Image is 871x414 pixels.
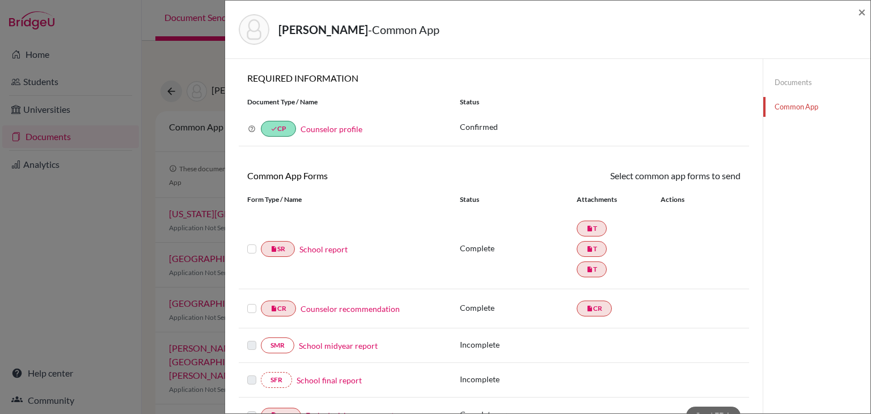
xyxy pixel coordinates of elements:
a: insert_drive_fileSR [261,241,295,257]
a: insert_drive_fileT [577,241,607,257]
i: insert_drive_file [586,305,593,312]
i: insert_drive_file [586,246,593,252]
div: Document Type / Name [239,97,451,107]
a: doneCP [261,121,296,137]
i: insert_drive_file [270,305,277,312]
p: Confirmed [460,121,741,133]
div: Select common app forms to send [494,169,749,183]
p: Incomplete [460,373,577,385]
p: Complete [460,242,577,254]
a: insert_drive_fileCR [261,301,296,316]
a: School final report [297,374,362,386]
i: done [270,125,277,132]
a: Documents [763,73,870,92]
a: School midyear report [299,340,378,352]
a: SFR [261,372,292,388]
div: Status [460,195,577,205]
strong: [PERSON_NAME] [278,23,368,36]
h6: Common App Forms [239,170,494,181]
a: SMR [261,337,294,353]
div: Actions [647,195,717,205]
p: Complete [460,302,577,314]
button: Close [858,5,866,19]
div: Attachments [577,195,647,205]
i: insert_drive_file [586,225,593,232]
a: School report [299,243,348,255]
a: Counselor recommendation [301,303,400,315]
div: Status [451,97,749,107]
span: - Common App [368,23,439,36]
i: insert_drive_file [586,266,593,273]
a: Common App [763,97,870,117]
div: Form Type / Name [239,195,451,205]
a: insert_drive_fileT [577,221,607,236]
h6: REQUIRED INFORMATION [239,73,749,83]
a: Counselor profile [301,124,362,134]
i: insert_drive_file [270,246,277,252]
span: × [858,3,866,20]
a: insert_drive_fileT [577,261,607,277]
p: Incomplete [460,339,577,350]
a: insert_drive_fileCR [577,301,612,316]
